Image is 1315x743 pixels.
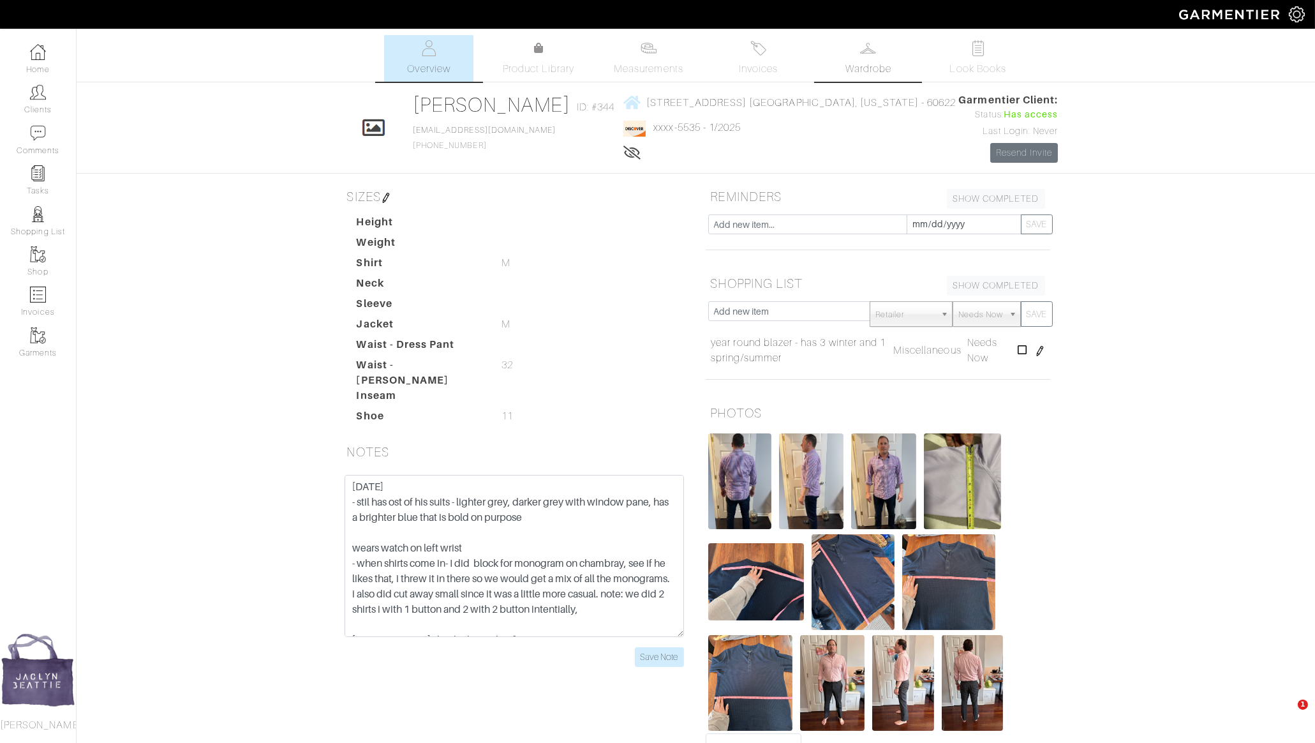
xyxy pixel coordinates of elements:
img: dashboard-icon-dbcd8f5a0b271acd01030246c82b418ddd0df26cd7fceb0bd07c9910d44c42f6.png [30,44,46,60]
a: Overview [384,35,473,82]
dt: Weight [347,235,493,255]
dt: Shoe [347,409,493,429]
a: Resend Invite [990,143,1059,163]
a: year round blazer - has 3 winter and 1 spring/summer [711,335,887,366]
span: M [501,255,510,271]
h5: REMINDERS [706,184,1050,209]
img: garmentier-logo-header-white-b43fb05a5012e4ada735d5af1a66efaba907eab6374d6393d1fbf88cb4ef424d.png [1173,3,1289,26]
span: Miscellaneous [893,345,962,356]
a: [PERSON_NAME] [413,93,570,116]
span: Retailer [875,302,935,327]
img: uMUM1B8gmFTHePFFfJCFDLD7 [708,433,771,529]
img: reminder-icon-8004d30b9f0a5d33ae49ab947aed9ed385cf756f9e5892f1edd6e32f2345188e.png [30,165,46,181]
img: uVVEXL3zgSbRn4pvpwQqPqZx [708,635,793,731]
button: SAVE [1021,214,1053,234]
a: [STREET_ADDRESS] [GEOGRAPHIC_DATA], [US_STATE] - 60622 [623,94,956,110]
img: gQqrsjmjwh4jbFqS76xqchmc [924,433,1000,529]
img: eCgJe9zBwMseP35fMxEpgvzh [851,433,916,529]
img: 95hiqTe9S2Hi2BTySNovvXZ1 [942,635,1003,731]
img: stylists-icon-eb353228a002819b7ec25b43dbf5f0378dd9e0616d9560372ff212230b889e62.png [30,206,46,222]
dt: Waist - [PERSON_NAME] [347,357,493,388]
img: basicinfo-40fd8af6dae0f16599ec9e87c0ef1c0a1fdea2edbe929e3d69a839185d80c458.svg [421,40,437,56]
img: gQfeqL6n5P98UZQZAWSmu2hr [872,635,934,731]
a: SHOW COMPLETED [947,189,1045,209]
span: [STREET_ADDRESS] [GEOGRAPHIC_DATA], [US_STATE] - 60622 [646,96,956,108]
img: eawkbnzsCNgasemxsS8Pa4tD [902,534,995,630]
dt: Inseam [347,388,493,409]
img: pen-cf24a1663064a2ec1b9c1bd2387e9de7a2fa800b781884d57f21acf72779bad2.png [381,193,391,203]
a: [EMAIL_ADDRESS][DOMAIN_NAME] [413,126,556,135]
div: Last Login: Never [958,124,1058,139]
span: 1 [1298,700,1308,710]
span: Has access [1004,108,1059,122]
span: [PHONE_NUMBER] [413,126,556,150]
a: Invoices [714,35,803,82]
div: Status: [958,108,1058,122]
img: 6BGcqFECMc6W7EaBspvwFa62 [708,543,804,620]
img: gear-icon-white-bd11855cb880d31180b6d7d6211b90ccbf57a29d726f0c71d8c61bd08dd39cc2.png [1289,6,1305,22]
h5: PHOTOS [706,400,1050,426]
span: ID: #344 [577,100,614,115]
span: Product Library [503,61,575,77]
span: Garmentier Client: [958,93,1058,108]
span: Needs Now [967,337,997,364]
span: Wardrobe [845,61,891,77]
textarea: [DATE] - stil has ost of his suits - lighter grey, darker grey with window pane, has a brighter b... [345,475,684,637]
img: orders-27d20c2124de7fd6de4e0e44c1d41de31381a507db9b33961299e4e07d508b8c.svg [750,40,766,56]
dt: Height [347,214,493,235]
h5: NOTES [342,439,687,465]
img: kpkvMJRX6qGQZQZStU96mqL3 [779,433,843,529]
input: Add new item [708,301,871,321]
span: Invoices [739,61,778,77]
button: SAVE [1021,301,1053,327]
a: Look Books [933,35,1023,82]
img: garments-icon-b7da505a4dc4fd61783c78ac3ca0ef83fa9d6f193b1c9dc38574b1d14d53ca28.png [30,246,46,262]
dt: Sleeve [347,296,493,317]
span: M [501,317,510,332]
a: Product Library [494,41,583,77]
iframe: Intercom live chat [1272,700,1302,730]
img: orders-icon-0abe47150d42831381b5fb84f609e132dff9fe21cb692f30cb5eec754e2cba89.png [30,287,46,303]
img: uX5nawGnZcfBXw4TnBvQR3zr [812,534,895,630]
img: pen-cf24a1663064a2ec1b9c1bd2387e9de7a2fa800b781884d57f21acf72779bad2.png [1035,346,1045,356]
h5: SHOPPING LIST [706,271,1050,296]
span: Overview [407,61,450,77]
span: Look Books [950,61,1007,77]
dt: Neck [347,276,493,296]
img: comment-icon-a0a6a9ef722e966f86d9cbdc48e553b5cf19dbc54f86b18d962a5391bc8f6eb6.png [30,125,46,141]
input: Add new item... [708,214,907,234]
img: clients-icon-6bae9207a08558b7cb47a8932f037763ab4055f8c8b6bfacd5dc20c3e0201464.png [30,84,46,100]
a: SHOW COMPLETED [947,276,1045,296]
span: 11 [501,409,513,424]
img: discover-26b8ce932359056760389b3802fde1e0fd50280cbd76b5dfb4e5f243265ef0fd.png [623,121,646,137]
a: xxxx-5535 - 1/2025 [653,122,741,133]
span: 32 [501,357,513,373]
img: todo-9ac3debb85659649dc8f770b8b6100bb5dab4b48dedcbae339e5042a72dfd3cc.svg [970,40,986,56]
img: measurements-466bbee1fd09ba9460f595b01e5d73f9e2bff037440d3c8f018324cb6cdf7a4a.svg [641,40,657,56]
img: wardrobe-487a4870c1b7c33e795ec22d11cfc2ed9d08956e64fb3008fe2437562e282088.svg [860,40,876,56]
span: Measurements [614,61,683,77]
span: Needs Now [958,302,1003,327]
dt: Shirt [347,255,493,276]
img: HP9ZvfC4qc6cfc8K6nceRXuV [800,635,864,731]
h5: SIZES [342,184,687,209]
a: Wardrobe [824,35,913,82]
dt: Jacket [347,317,493,337]
input: Save Note [635,647,684,667]
img: garments-icon-b7da505a4dc4fd61783c78ac3ca0ef83fa9d6f193b1c9dc38574b1d14d53ca28.png [30,327,46,343]
dt: Waist - Dress Pant [347,337,493,357]
a: Measurements [604,35,694,82]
